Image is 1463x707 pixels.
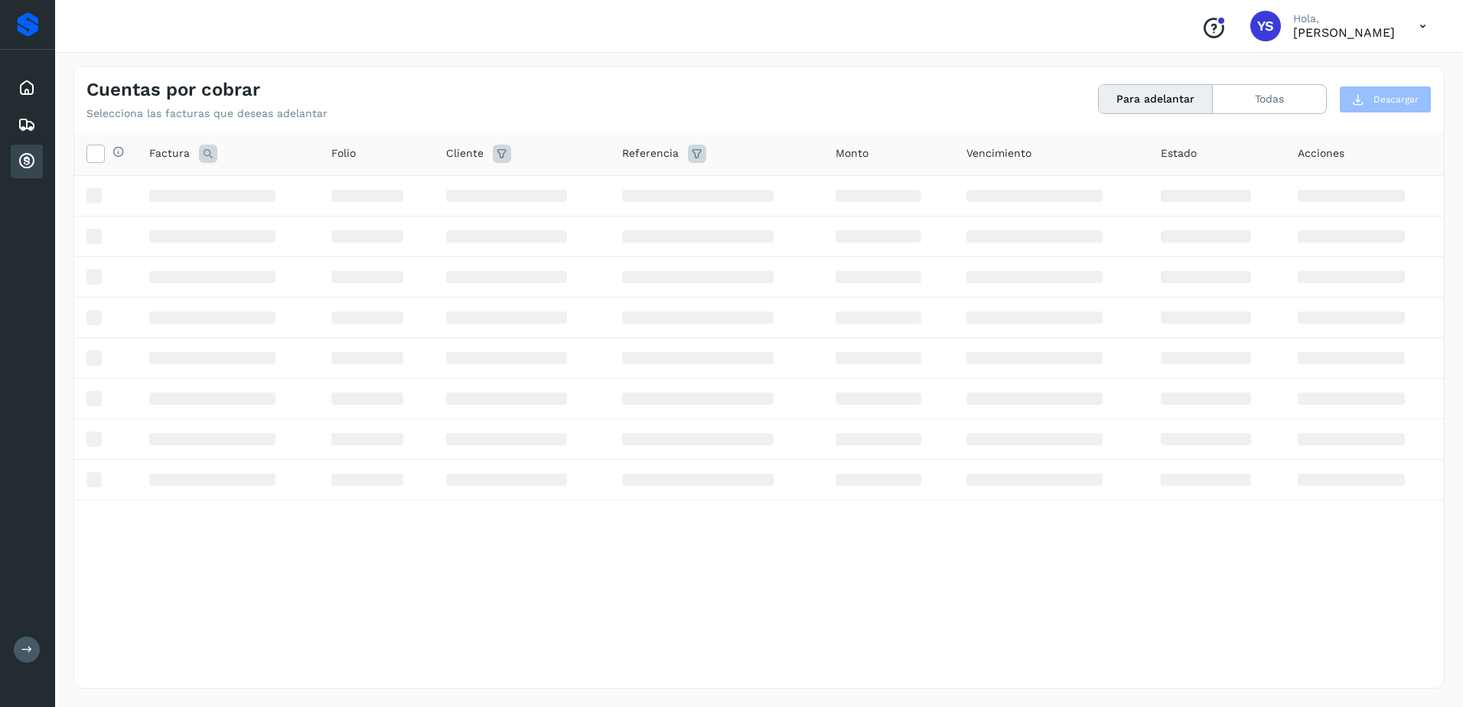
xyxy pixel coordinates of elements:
[1339,86,1432,113] button: Descargar
[1293,25,1395,40] p: YURICXI SARAHI CANIZALES AMPARO
[1298,145,1344,161] span: Acciones
[11,145,43,178] div: Cuentas por cobrar
[836,145,868,161] span: Monto
[11,108,43,142] div: Embarques
[86,79,260,101] h4: Cuentas por cobrar
[1161,145,1197,161] span: Estado
[149,145,190,161] span: Factura
[1373,93,1419,106] span: Descargar
[966,145,1031,161] span: Vencimiento
[622,145,679,161] span: Referencia
[1293,12,1395,25] p: Hola,
[1099,85,1213,113] button: Para adelantar
[11,71,43,105] div: Inicio
[331,145,356,161] span: Folio
[1213,85,1326,113] button: Todas
[86,107,327,120] p: Selecciona las facturas que deseas adelantar
[446,145,484,161] span: Cliente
